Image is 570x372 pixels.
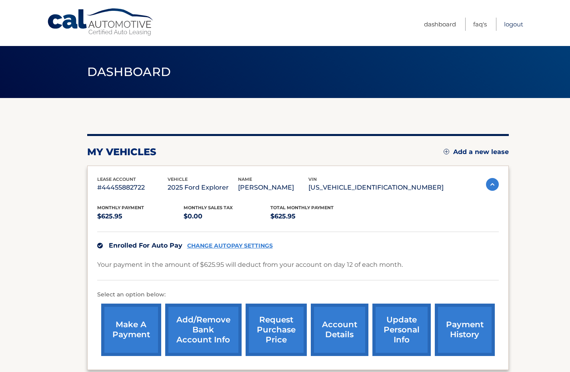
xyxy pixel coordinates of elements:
a: payment history [435,304,495,356]
span: Total Monthly Payment [270,205,334,210]
img: add.svg [444,149,449,154]
a: FAQ's [473,18,487,31]
p: Select an option below: [97,290,499,300]
span: Enrolled For Auto Pay [109,242,182,249]
a: account details [311,304,368,356]
p: 2025 Ford Explorer [168,182,238,193]
span: lease account [97,176,136,182]
span: vin [308,176,317,182]
p: Your payment in the amount of $625.95 will deduct from your account on day 12 of each month. [97,259,403,270]
span: Monthly sales Tax [184,205,233,210]
a: make a payment [101,304,161,356]
p: #44455882722 [97,182,168,193]
p: $625.95 [97,211,184,222]
a: update personal info [372,304,431,356]
img: accordion-active.svg [486,178,499,191]
a: CHANGE AUTOPAY SETTINGS [187,242,273,249]
a: Dashboard [424,18,456,31]
span: Monthly Payment [97,205,144,210]
p: $0.00 [184,211,270,222]
a: Add a new lease [444,148,509,156]
p: [PERSON_NAME] [238,182,308,193]
a: Logout [504,18,523,31]
span: name [238,176,252,182]
span: Dashboard [87,64,171,79]
span: vehicle [168,176,188,182]
a: request purchase price [246,304,307,356]
p: [US_VEHICLE_IDENTIFICATION_NUMBER] [308,182,444,193]
p: $625.95 [270,211,357,222]
a: Cal Automotive [47,8,155,36]
img: check.svg [97,243,103,248]
h2: my vehicles [87,146,156,158]
a: Add/Remove bank account info [165,304,242,356]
